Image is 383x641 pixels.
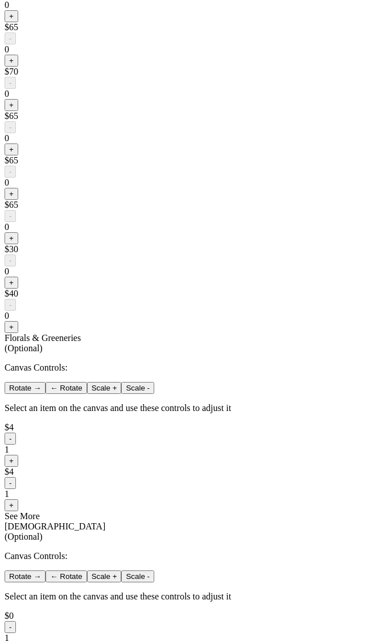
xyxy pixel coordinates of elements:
[5,67,378,77] div: $70
[46,382,87,394] button: ← Rotate
[5,363,378,373] p: Canvas Controls:
[5,254,16,266] button: -
[5,10,18,22] button: +
[5,403,378,413] p: Select an item on the canvas and use these controls to adjust it
[5,121,16,133] button: -
[5,44,378,55] div: 0
[5,55,18,67] button: +
[5,511,378,521] div: See More
[5,143,18,155] button: +
[5,570,46,582] button: Rotate →
[5,210,16,222] button: -
[5,200,378,210] div: $65
[5,311,378,321] div: 0
[5,277,18,289] button: +
[5,455,18,467] button: +
[5,266,378,277] div: 0
[5,244,378,254] div: $30
[5,333,378,354] div: Florals & Greeneries
[121,382,154,394] button: Scale -
[5,621,16,633] button: -
[5,188,18,200] button: +
[5,433,16,445] button: -
[5,111,378,121] div: $65
[5,289,378,299] div: $40
[5,99,18,111] button: +
[5,299,16,311] button: -
[5,22,378,32] div: $65
[5,32,16,44] button: -
[5,232,18,244] button: +
[87,570,122,582] button: Scale +
[5,89,378,99] div: 0
[5,133,378,143] div: 0
[5,611,378,621] div: $0
[5,166,16,178] button: -
[5,477,16,489] button: -
[5,178,378,188] div: 0
[121,570,154,582] button: Scale -
[5,445,378,455] div: 1
[46,570,87,582] button: ← Rotate
[5,222,378,232] div: 0
[5,422,378,433] div: $4
[5,521,378,542] div: [DEMOGRAPHIC_DATA]
[5,155,378,166] div: $65
[87,382,122,394] button: Scale +
[5,343,378,354] div: (Optional)
[5,321,18,333] button: +
[5,591,378,602] p: Select an item on the canvas and use these controls to adjust it
[5,551,378,561] p: Canvas Controls:
[5,532,378,542] div: (Optional)
[5,499,18,511] button: +
[5,467,378,477] div: $4
[5,77,16,89] button: -
[5,489,378,499] div: 1
[5,382,46,394] button: Rotate →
